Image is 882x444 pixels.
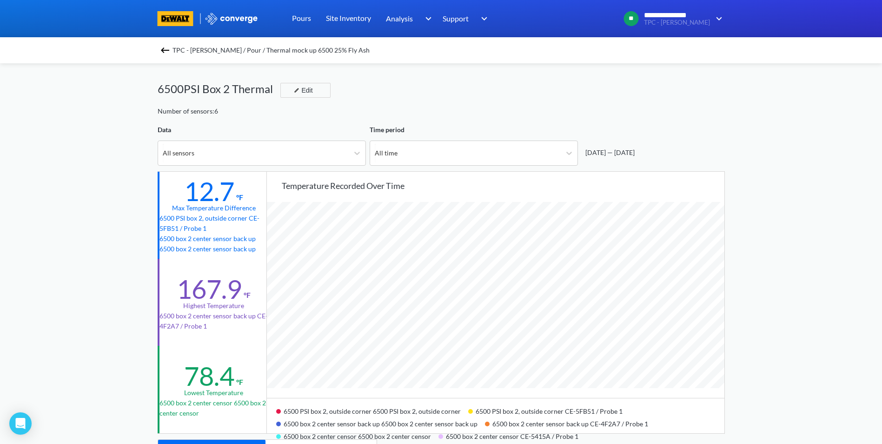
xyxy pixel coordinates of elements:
div: 6500 box 2 center censor CE-5415A / Probe 1 [438,429,586,442]
p: 6500 box 2 center sensor back up 6500 box 2 center sensor back up [159,234,268,254]
img: backspace.svg [159,45,171,56]
div: Time period [370,125,578,135]
div: 6500 PSI box 2, outside corner 6500 PSI box 2, outside corner [276,404,468,417]
div: 12.7 [184,175,234,207]
p: 6500 box 2 center sensor back up CE-4F2A7 / Probe 1 [159,311,268,331]
div: All sensors [163,148,194,158]
img: logo_ewhite.svg [205,13,259,25]
button: Edit [280,83,331,98]
img: downArrow.svg [475,13,490,24]
span: TPC - [PERSON_NAME] [644,19,710,26]
span: TPC - [PERSON_NAME] / Pour / Thermal mock up 6500 25% Fly Ash [172,44,370,57]
img: branding logo [158,11,193,26]
p: 6500 box 2 center censor 6500 box 2 center censor [159,398,268,418]
p: 6500 PSI box 2, outside corner CE-5FB51 / Probe 1 [159,213,268,234]
div: Open Intercom Messenger [9,412,32,435]
div: 78.4 [184,360,234,392]
div: 167.9 [177,273,242,305]
div: Edit [290,85,314,96]
div: Number of sensors: 6 [158,106,218,116]
img: downArrow.svg [419,13,434,24]
div: 6500 PSI box 2, outside corner CE-5FB51 / Probe 1 [468,404,630,417]
div: [DATE] — [DATE] [582,148,635,158]
div: Lowest temperature [184,388,243,398]
div: 6500 box 2 center censor 6500 box 2 center censor [276,429,438,442]
div: 6500PSI Box 2 Thermal [158,80,280,98]
div: Data [158,125,366,135]
img: edit-icon.svg [294,87,299,93]
span: Support [443,13,469,24]
div: All time [375,148,398,158]
div: 6500 box 2 center sensor back up 6500 box 2 center sensor back up [276,417,485,429]
div: Highest temperature [183,301,244,311]
a: branding logo [158,11,205,26]
div: 6500 box 2 center sensor back up CE-4F2A7 / Probe 1 [485,417,656,429]
span: Analysis [386,13,413,24]
div: Max temperature difference [172,203,256,213]
div: Temperature recorded over time [282,179,724,192]
img: downArrow.svg [710,13,725,24]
